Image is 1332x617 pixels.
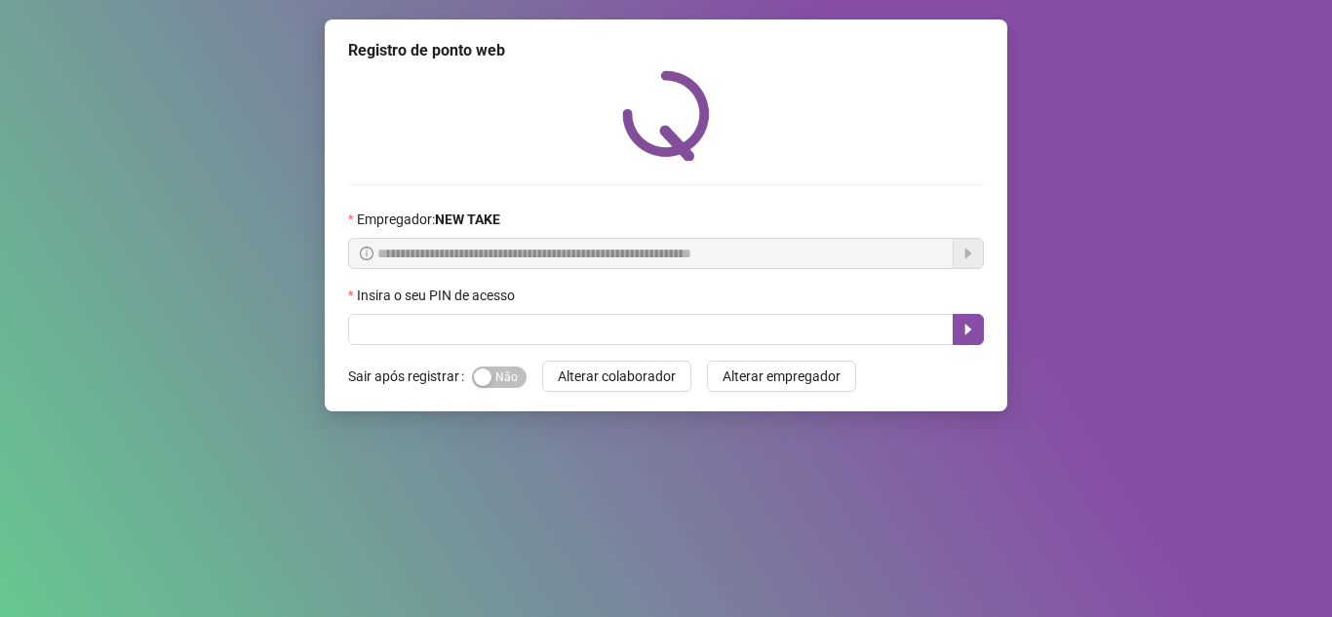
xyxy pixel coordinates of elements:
[960,322,976,337] span: caret-right
[357,209,500,230] span: Empregador :
[622,70,710,161] img: QRPoint
[348,285,528,306] label: Insira o seu PIN de acesso
[360,247,373,260] span: info-circle
[348,39,984,62] div: Registro de ponto web
[558,366,676,387] span: Alterar colaborador
[542,361,691,392] button: Alterar colaborador
[723,366,841,387] span: Alterar empregador
[435,212,500,227] strong: NEW TAKE
[707,361,856,392] button: Alterar empregador
[348,361,472,392] label: Sair após registrar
